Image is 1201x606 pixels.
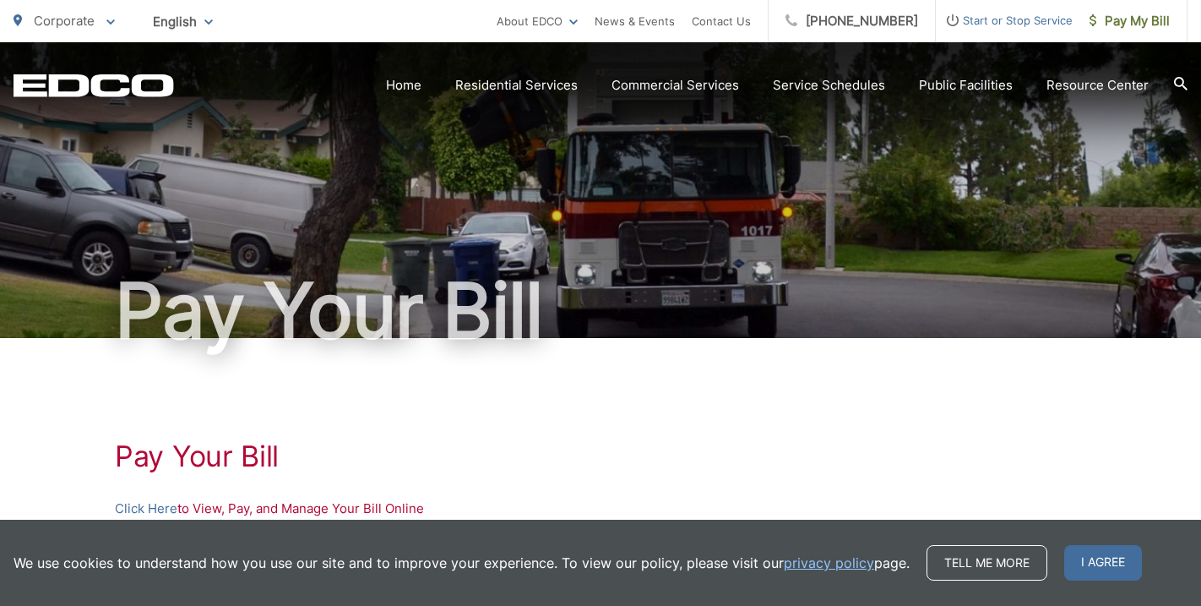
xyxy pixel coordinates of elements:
h1: Pay Your Bill [115,439,1086,473]
a: Public Facilities [919,75,1013,96]
a: News & Events [595,11,675,31]
span: English [140,7,226,36]
a: privacy policy [784,553,874,573]
span: I agree [1064,545,1142,581]
a: Home [386,75,421,96]
a: About EDCO [497,11,578,31]
h1: Pay Your Bill [14,269,1187,353]
span: Corporate [34,13,95,29]
a: Tell me more [927,545,1047,581]
span: Pay My Bill [1090,11,1170,31]
a: EDCD logo. Return to the homepage. [14,74,174,97]
a: Commercial Services [611,75,739,96]
a: Service Schedules [773,75,885,96]
a: Contact Us [692,11,751,31]
a: Click Here [115,499,177,519]
p: We use cookies to understand how you use our site and to improve your experience. To view our pol... [14,553,910,573]
a: Resource Center [1046,75,1149,96]
a: Residential Services [455,75,578,96]
p: to View, Pay, and Manage Your Bill Online [115,499,1086,519]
